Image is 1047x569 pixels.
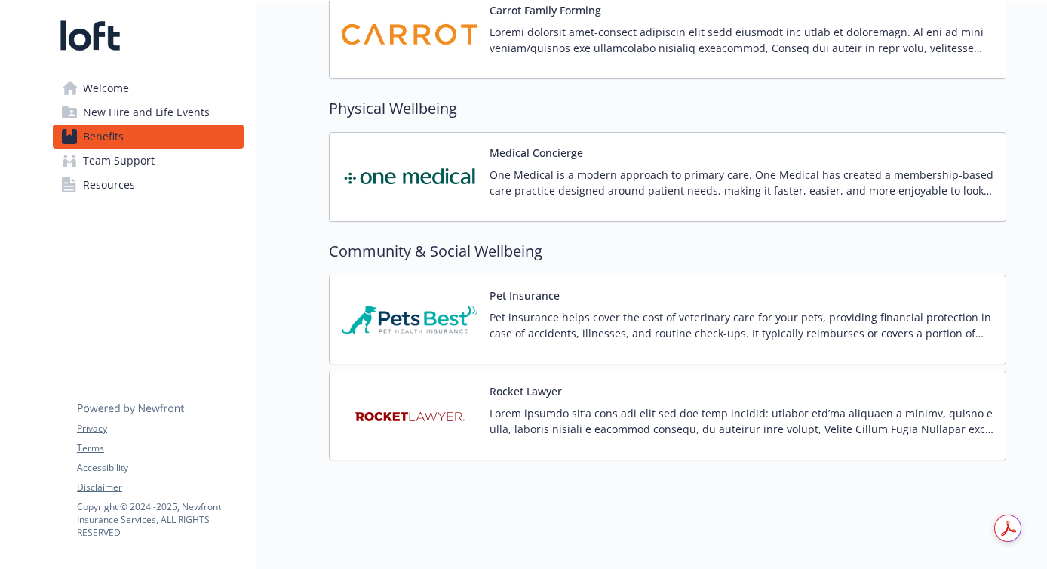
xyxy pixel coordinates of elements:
img: Pets Best Insurance Services carrier logo [342,288,477,352]
p: One Medical is a modern approach to primary care. One Medical has created a membership-based care... [490,167,993,198]
p: Lorem ipsumdo sit’a cons adi elit sed doe temp incidid: utlabor etd’ma aliquaen a minimv, quisno ... [490,405,993,437]
a: Benefits [53,125,244,149]
a: Terms [77,441,243,455]
span: Team Support [83,149,155,173]
span: New Hire and Life Events [83,100,210,125]
p: Copyright © 2024 - 2025 , Newfront Insurance Services, ALL RIGHTS RESERVED [77,500,243,539]
span: Welcome [83,76,129,100]
span: Benefits [83,125,124,149]
span: Resources [83,173,135,197]
img: One Medical carrier logo [342,145,477,209]
button: Rocket Lawyer [490,383,562,399]
a: Accessibility [77,461,243,475]
a: Disclaimer [77,481,243,494]
button: Medical Concierge [490,145,583,161]
p: Pet insurance helps cover the cost of veterinary care for your pets, providing financial protecti... [490,309,993,341]
a: Team Support [53,149,244,173]
img: Rocket Lawyer Inc carrier logo [342,383,477,448]
p: Loremi dolorsit amet-consect adipiscin elit sedd eiusmodt inc utlab et doloremagn. Al eni ad mini... [490,24,993,56]
a: Privacy [77,422,243,435]
a: Welcome [53,76,244,100]
h2: Community & Social Wellbeing [329,240,1006,263]
button: Carrot Family Forming [490,2,601,18]
a: New Hire and Life Events [53,100,244,125]
h2: Physical Wellbeing [329,97,1006,120]
img: Carrot carrier logo [342,2,477,66]
button: Pet Insurance [490,288,560,303]
a: Resources [53,173,244,197]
